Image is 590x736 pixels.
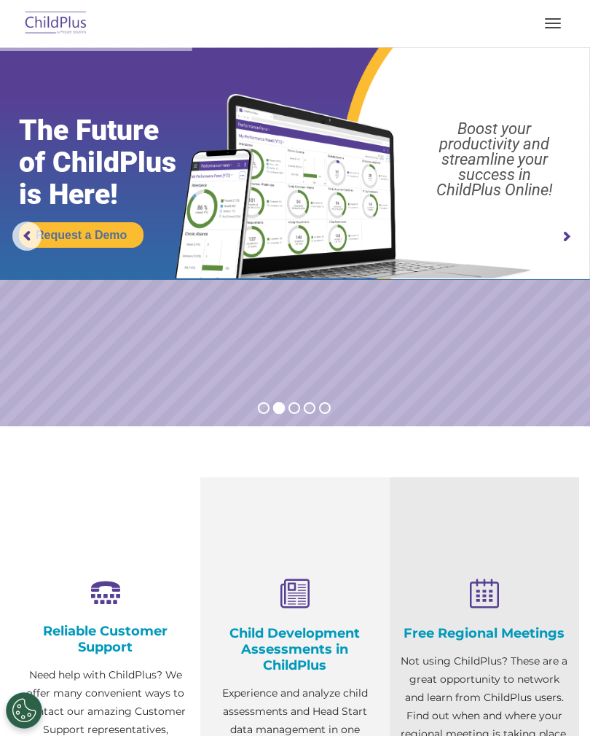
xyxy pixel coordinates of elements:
[6,692,42,729] button: Cookies Settings
[19,222,143,248] a: Request a Demo
[211,625,379,673] h4: Child Development Assessments in ChildPlus
[22,7,90,41] img: ChildPlus by Procare Solutions
[407,121,582,197] rs-layer: Boost your productivity and streamline your success in ChildPlus Online!
[401,625,568,641] h4: Free Regional Meetings
[22,623,189,655] h4: Reliable Customer Support
[19,114,208,211] rs-layer: The Future of ChildPlus is Here!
